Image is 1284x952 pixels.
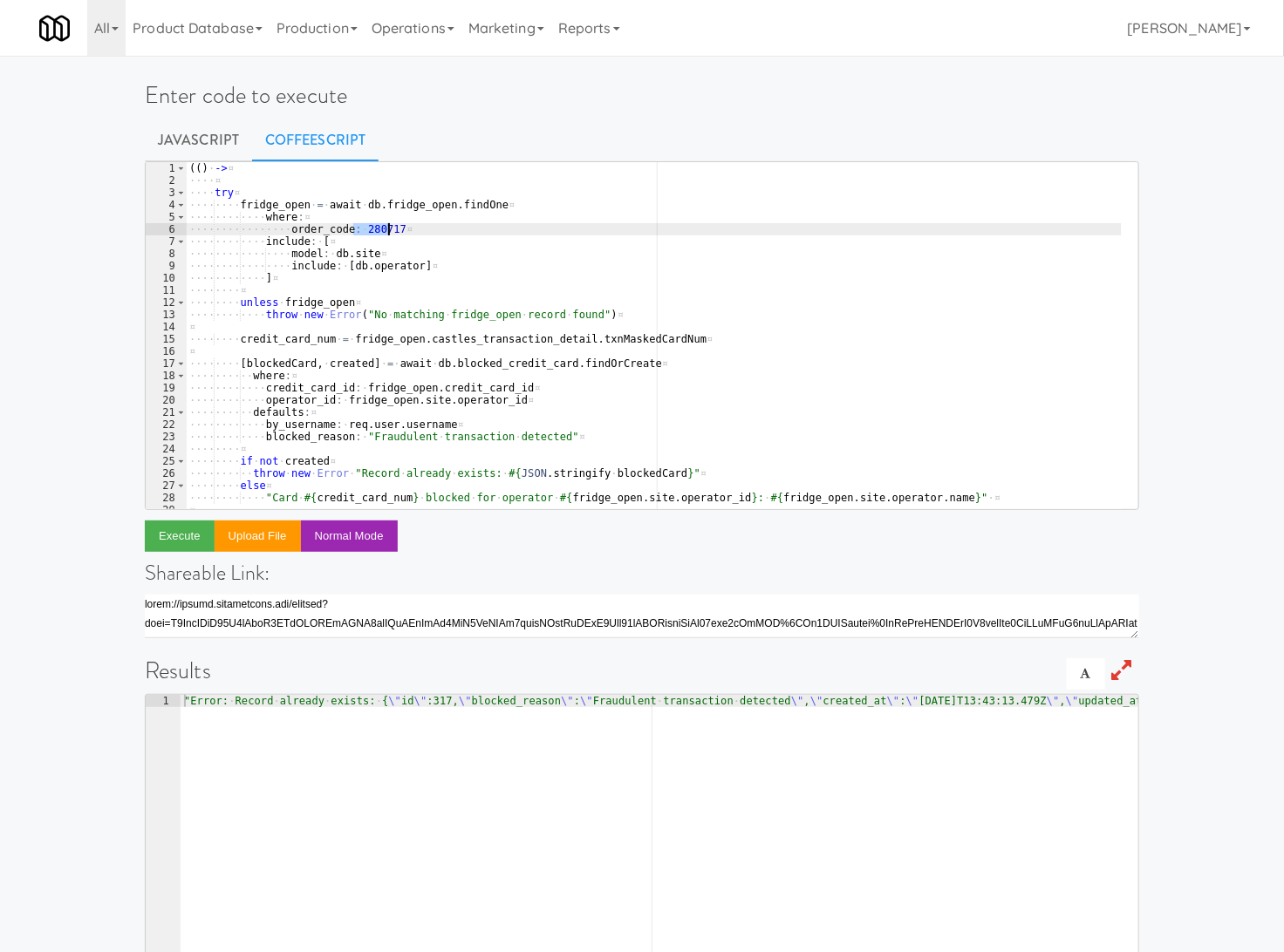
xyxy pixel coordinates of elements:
[146,284,187,296] div: 11
[146,431,187,443] div: 23
[146,199,187,211] div: 4
[146,187,187,199] div: 3
[145,595,1139,638] textarea: lorem://ipsumd.sitametcons.adi/elitsed?doei=T9IncIDiD27%7U5lAB6eTD2MAgnA2aLIQUaENima8Mi4VEnIAmQui...
[146,382,187,394] div: 19
[146,321,187,333] div: 14
[146,223,187,235] div: 6
[146,272,187,284] div: 10
[146,479,187,492] div: 27
[146,504,187,516] div: 29
[146,296,187,309] div: 12
[146,370,187,382] div: 18
[145,658,1139,683] h1: Results
[146,309,187,321] div: 13
[146,443,187,455] div: 24
[146,455,187,467] div: 25
[146,235,187,248] div: 7
[301,520,398,552] button: Normal Mode
[146,394,187,406] div: 20
[145,83,1139,108] h1: Enter code to execute
[39,13,70,44] img: Micromart
[215,520,301,552] button: Upload file
[146,248,187,260] div: 8
[146,162,187,174] div: 1
[146,418,187,431] div: 22
[145,520,215,552] button: Execute
[146,406,187,418] div: 21
[146,695,181,707] div: 1
[146,492,187,504] div: 28
[145,119,252,162] a: Javascript
[146,467,187,479] div: 26
[252,119,379,162] a: CoffeeScript
[146,211,187,223] div: 5
[146,345,187,357] div: 16
[146,260,187,272] div: 9
[146,357,187,370] div: 17
[145,561,1139,584] h4: Shareable Link:
[146,333,187,345] div: 15
[146,174,187,187] div: 2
